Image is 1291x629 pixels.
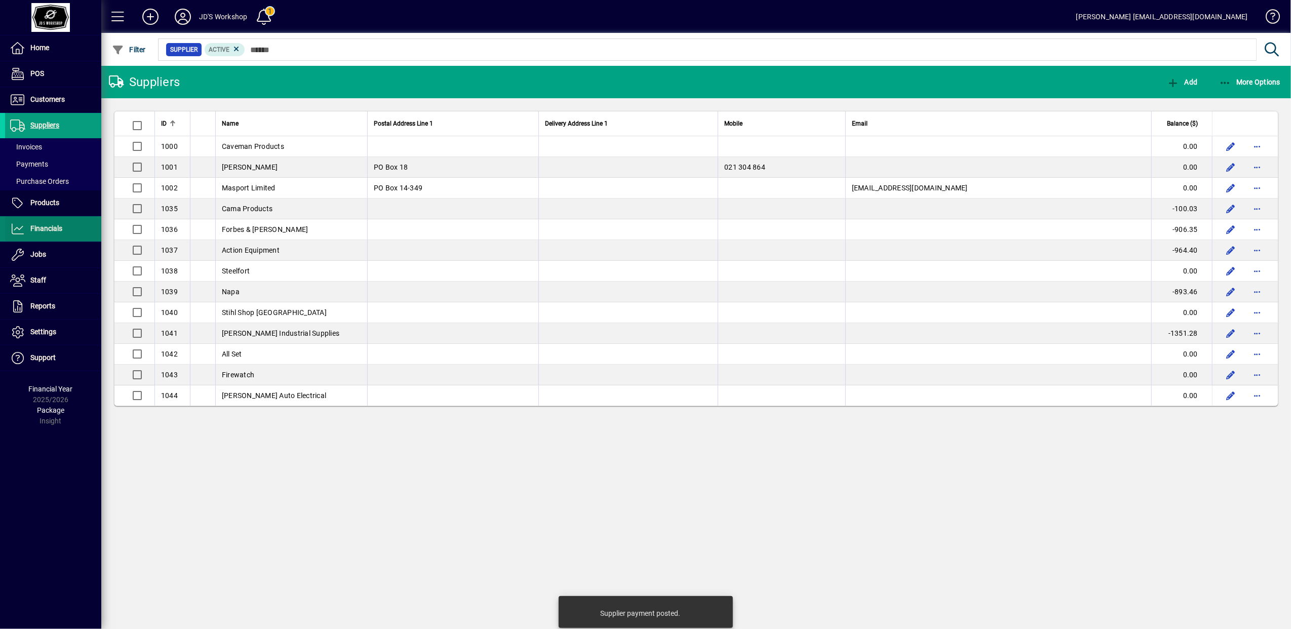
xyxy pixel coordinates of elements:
button: Edit [1223,263,1239,279]
td: 0.00 [1151,178,1212,199]
button: Edit [1223,367,1239,383]
td: -906.35 [1151,219,1212,240]
span: Cama Products [222,205,272,213]
span: 1044 [161,391,178,400]
span: Package [37,406,64,414]
span: Filter [112,46,146,54]
span: Purchase Orders [10,177,69,185]
a: Products [5,190,101,216]
span: Caveman Products [222,142,284,150]
a: POS [5,61,101,87]
span: Financial Year [29,385,73,393]
span: Invoices [10,143,42,151]
span: Forbes & [PERSON_NAME] [222,225,308,233]
span: 1040 [161,308,178,317]
button: Edit [1223,221,1239,238]
button: More options [1249,242,1265,258]
td: -893.46 [1151,282,1212,302]
span: Email [852,118,868,129]
button: Edit [1223,387,1239,404]
td: 0.00 [1151,261,1212,282]
mat-chip: Activation Status: Active [205,43,245,56]
span: 1001 [161,163,178,171]
span: [EMAIL_ADDRESS][DOMAIN_NAME] [852,184,968,192]
button: Edit [1223,180,1239,196]
td: -100.03 [1151,199,1212,219]
button: Edit [1223,159,1239,175]
button: Edit [1223,284,1239,300]
span: Suppliers [30,121,59,129]
span: Supplier [170,45,198,55]
span: Add [1167,78,1197,86]
span: POS [30,69,44,77]
div: Suppliers [109,74,180,90]
button: Filter [109,41,148,59]
td: -1351.28 [1151,323,1212,344]
span: 1042 [161,350,178,358]
td: 0.00 [1151,365,1212,385]
span: Masport Limited [222,184,276,192]
span: Firewatch [222,371,254,379]
span: Steelfort [222,267,250,275]
a: Support [5,345,101,371]
button: Edit [1223,325,1239,341]
button: Profile [167,8,199,26]
button: More options [1249,138,1265,154]
button: More options [1249,304,1265,321]
a: Staff [5,268,101,293]
button: Edit [1223,346,1239,362]
button: More options [1249,180,1265,196]
div: ID [161,118,184,129]
button: More options [1249,284,1265,300]
span: Staff [30,276,46,284]
span: Products [30,199,59,207]
button: More options [1249,325,1265,341]
span: Support [30,353,56,362]
span: 1038 [161,267,178,275]
td: 0.00 [1151,157,1212,178]
a: Jobs [5,242,101,267]
span: PO Box 14-349 [374,184,422,192]
button: More options [1249,159,1265,175]
span: Payments [10,160,48,168]
span: 1000 [161,142,178,150]
button: More options [1249,263,1265,279]
span: Active [209,46,229,53]
span: Settings [30,328,56,336]
span: [PERSON_NAME] Industrial Supplies [222,329,339,337]
span: More Options [1219,78,1281,86]
div: Mobile [724,118,839,129]
a: Purchase Orders [5,173,101,190]
span: [PERSON_NAME] Auto Electrical [222,391,326,400]
span: Name [222,118,239,129]
div: JD'S Workshop [199,9,247,25]
span: Jobs [30,250,46,258]
span: PO Box 18 [374,163,408,171]
span: Reports [30,302,55,310]
a: Reports [5,294,101,319]
span: Postal Address Line 1 [374,118,433,129]
span: 1041 [161,329,178,337]
div: Name [222,118,361,129]
a: Payments [5,155,101,173]
span: 1035 [161,205,178,213]
button: More options [1249,367,1265,383]
a: Home [5,35,101,61]
span: Mobile [724,118,742,129]
button: Edit [1223,304,1239,321]
a: Settings [5,320,101,345]
span: Action Equipment [222,246,280,254]
span: 1039 [161,288,178,296]
a: Invoices [5,138,101,155]
a: Financials [5,216,101,242]
button: Edit [1223,138,1239,154]
span: [PERSON_NAME] [222,163,278,171]
button: More options [1249,201,1265,217]
td: 0.00 [1151,344,1212,365]
td: 0.00 [1151,385,1212,406]
td: 0.00 [1151,302,1212,323]
span: Delivery Address Line 1 [545,118,608,129]
button: More options [1249,387,1265,404]
span: 1002 [161,184,178,192]
a: Customers [5,87,101,112]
